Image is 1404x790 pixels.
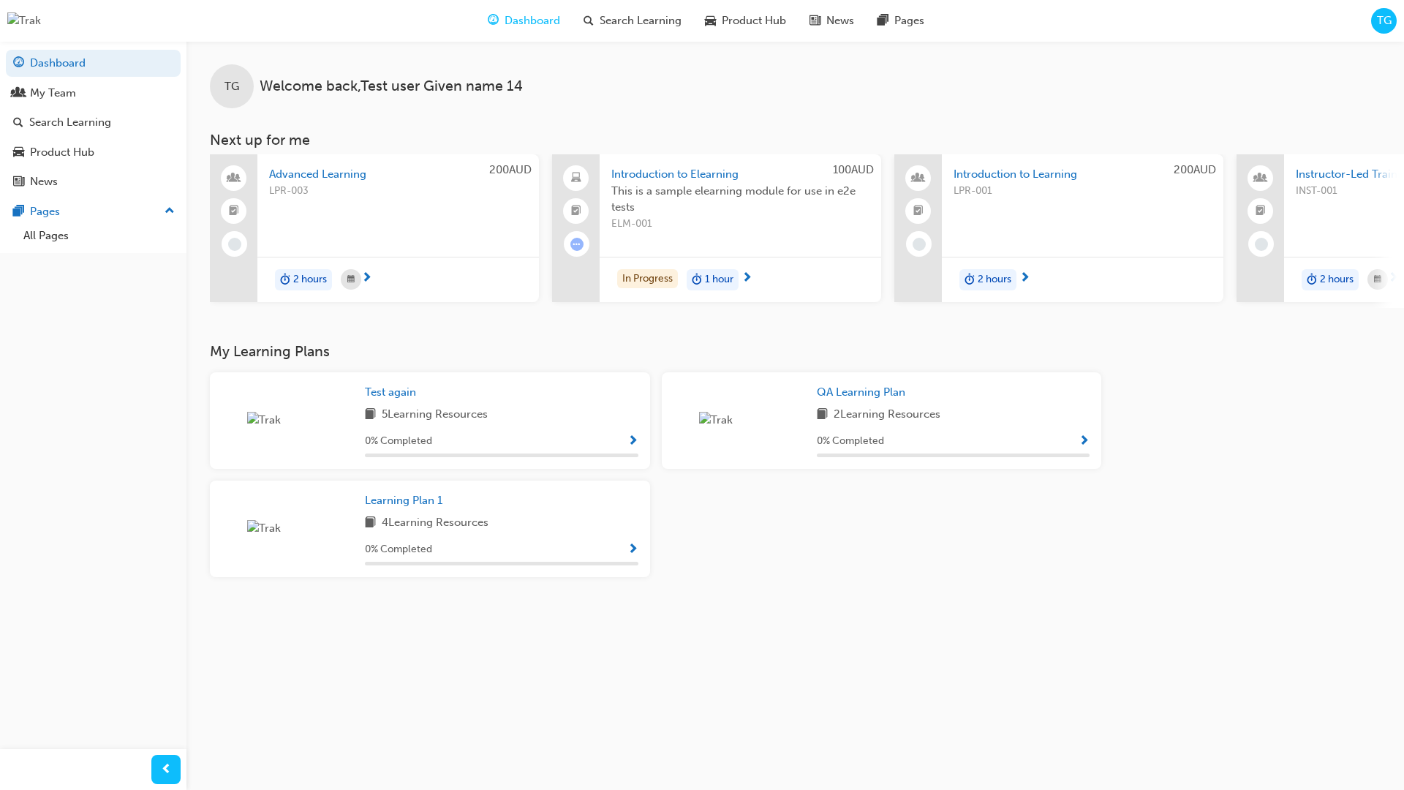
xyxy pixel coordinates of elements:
[866,6,936,36] a: pages-iconPages
[627,543,638,557] span: Show Progress
[1377,12,1392,29] span: TG
[913,238,926,251] span: learningRecordVerb_NONE-icon
[572,6,693,36] a: search-iconSearch Learning
[18,225,181,247] a: All Pages
[365,514,376,533] span: book-icon
[30,203,60,220] div: Pages
[269,166,527,183] span: Advanced Learning
[29,114,111,131] div: Search Learning
[382,514,488,533] span: 4 Learning Resources
[13,87,24,100] span: people-icon
[834,406,940,424] span: 2 Learning Resources
[280,271,290,290] span: duration-icon
[1079,435,1090,448] span: Show Progress
[224,78,239,95] span: TG
[1079,432,1090,451] button: Show Progress
[260,78,523,95] span: Welcome back , Test user Given name 14
[382,406,488,424] span: 5 Learning Resources
[877,12,888,30] span: pages-icon
[210,154,539,302] a: 200AUDAdvanced LearningLPR-003duration-icon2 hours
[365,433,432,450] span: 0 % Completed
[6,50,181,77] a: Dashboard
[894,154,1223,302] a: 200AUDIntroduction to LearningLPR-001duration-icon2 hours
[505,12,560,29] span: Dashboard
[722,12,786,29] span: Product Hub
[1307,271,1317,290] span: duration-icon
[488,12,499,30] span: guage-icon
[269,183,527,200] span: LPR-003
[693,6,798,36] a: car-iconProduct Hub
[30,173,58,190] div: News
[1256,202,1266,221] span: booktick-icon
[627,432,638,451] button: Show Progress
[6,80,181,107] a: My Team
[833,163,874,176] span: 100AUD
[611,216,869,233] span: ELM-001
[13,57,24,70] span: guage-icon
[6,198,181,225] button: Pages
[1256,169,1266,188] span: people-icon
[1174,163,1216,176] span: 200AUD
[705,12,716,30] span: car-icon
[1320,271,1354,288] span: 2 hours
[361,272,372,285] span: next-icon
[741,272,752,285] span: next-icon
[7,12,41,29] img: Trak
[571,202,581,221] span: booktick-icon
[229,202,239,221] span: booktick-icon
[6,109,181,136] a: Search Learning
[13,176,24,189] span: news-icon
[826,12,854,29] span: News
[913,169,924,188] span: people-icon
[611,183,869,216] span: This is a sample elearning module for use in e2e tests
[476,6,572,36] a: guage-iconDashboard
[571,169,581,188] span: laptop-icon
[570,238,584,251] span: learningRecordVerb_ATTEMPT-icon
[954,166,1212,183] span: Introduction to Learning
[489,163,532,176] span: 200AUD
[1255,238,1268,251] span: learningRecordVerb_NONE-icon
[552,154,881,302] a: 100AUDIntroduction to ElearningThis is a sample elearning module for use in e2e testsELM-001In Pr...
[692,271,702,290] span: duration-icon
[817,433,884,450] span: 0 % Completed
[627,541,638,559] button: Show Progress
[1371,8,1397,34] button: TG
[365,492,448,509] a: Learning Plan 1
[809,12,820,30] span: news-icon
[699,412,780,429] img: Trak
[1388,272,1399,285] span: next-icon
[1019,272,1030,285] span: next-icon
[978,271,1011,288] span: 2 hours
[627,435,638,448] span: Show Progress
[365,385,416,399] span: Test again
[913,202,924,221] span: booktick-icon
[229,169,239,188] span: people-icon
[228,238,241,251] span: learningRecordVerb_NONE-icon
[6,47,181,198] button: DashboardMy TeamSearch LearningProduct HubNews
[365,494,442,507] span: Learning Plan 1
[965,271,975,290] span: duration-icon
[365,541,432,558] span: 0 % Completed
[817,384,911,401] a: QA Learning Plan
[894,12,924,29] span: Pages
[817,385,905,399] span: QA Learning Plan
[186,132,1404,148] h3: Next up for me
[165,202,175,221] span: up-icon
[13,146,24,159] span: car-icon
[584,12,594,30] span: search-icon
[1374,271,1381,289] span: calendar-icon
[600,12,682,29] span: Search Learning
[817,406,828,424] span: book-icon
[798,6,866,36] a: news-iconNews
[210,343,1101,360] h3: My Learning Plans
[611,166,869,183] span: Introduction to Elearning
[954,183,1212,200] span: LPR-001
[365,406,376,424] span: book-icon
[6,168,181,195] a: News
[13,206,24,219] span: pages-icon
[365,384,422,401] a: Test again
[705,271,733,288] span: 1 hour
[30,144,94,161] div: Product Hub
